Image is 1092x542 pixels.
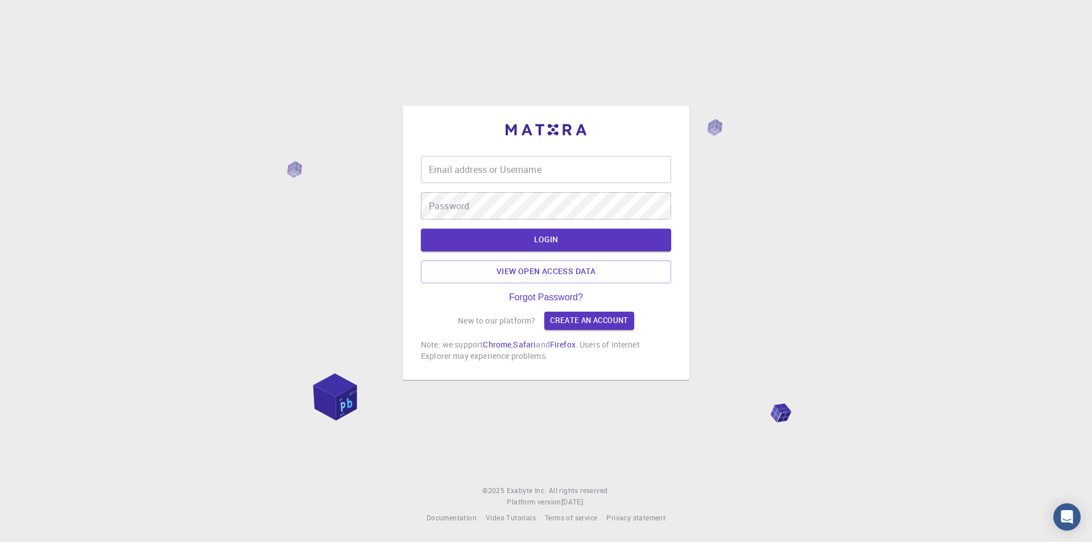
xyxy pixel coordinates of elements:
[483,339,511,350] a: Chrome
[507,486,547,495] span: Exabyte Inc.
[509,292,583,303] a: Forgot Password?
[606,513,665,522] span: Privacy statement
[507,497,561,508] span: Platform version
[549,485,610,497] span: All rights reserved.
[606,512,665,524] a: Privacy statement
[545,512,597,524] a: Terms of service
[482,485,506,497] span: © 2025
[545,513,597,522] span: Terms of service
[561,497,585,508] a: [DATE].
[427,512,477,524] a: Documentation
[427,513,477,522] span: Documentation
[486,513,536,522] span: Video Tutorials
[544,312,634,330] a: Create an account
[486,512,536,524] a: Video Tutorials
[421,339,671,362] p: Note: we support , and . Users of Internet Explorer may experience problems.
[458,315,535,326] p: New to our platform?
[421,260,671,283] a: View open access data
[1053,503,1081,531] div: Open Intercom Messenger
[513,339,536,350] a: Safari
[507,485,547,497] a: Exabyte Inc.
[561,497,585,506] span: [DATE] .
[421,229,671,251] button: LOGIN
[550,339,576,350] a: Firefox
